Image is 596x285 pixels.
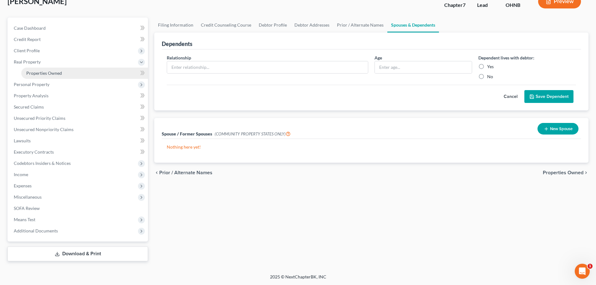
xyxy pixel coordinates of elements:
[255,18,291,33] a: Debtor Profile
[9,101,148,113] a: Secured Claims
[154,18,197,33] a: Filing Information
[9,34,148,45] a: Credit Report
[154,170,212,175] button: chevron_left Prior / Alternate Names
[14,172,28,177] span: Income
[167,55,191,60] span: Relationship
[9,113,148,124] a: Unsecured Priority Claims
[14,37,41,42] span: Credit Report
[159,170,212,175] span: Prior / Alternate Names
[21,68,148,79] a: Properties Owned
[167,61,368,73] input: Enter relationship...
[478,54,534,61] label: Dependent lives with debtor:
[9,135,148,146] a: Lawsuits
[543,170,583,175] span: Properties Owned
[9,23,148,34] a: Case Dashboard
[14,115,65,121] span: Unsecured Priority Claims
[497,90,524,103] button: Cancel
[9,90,148,101] a: Property Analysis
[14,59,41,64] span: Real Property
[14,160,71,166] span: Codebtors Insiders & Notices
[487,74,493,80] label: No
[575,264,590,279] iframe: Intercom live chat
[444,2,467,9] div: Chapter
[197,18,255,33] a: Credit Counseling Course
[374,54,382,61] label: Age
[14,194,42,200] span: Miscellaneous
[14,206,40,211] span: SOFA Review
[26,70,62,76] span: Properties Owned
[14,48,40,53] span: Client Profile
[487,64,494,70] label: Yes
[506,2,528,9] div: OHNB
[14,183,32,188] span: Expenses
[291,18,333,33] a: Debtor Addresses
[375,61,472,73] input: Enter age...
[14,82,49,87] span: Personal Property
[154,170,159,175] i: chevron_left
[543,170,588,175] button: Properties Owned chevron_right
[524,90,573,103] button: Save Dependent
[14,217,35,222] span: Means Test
[463,2,466,8] span: 7
[9,146,148,158] a: Executory Contracts
[167,144,576,150] p: Nothing here yet!
[333,18,387,33] a: Prior / Alternate Names
[162,131,212,136] span: Spouse / Former Spouses
[8,247,148,261] a: Download & Print
[215,131,291,136] span: (COMMUNITY PROPERTY STATES ONLY)
[9,124,148,135] a: Unsecured Nonpriority Claims
[162,40,192,48] div: Dependents
[588,264,593,269] span: 1
[14,93,48,98] span: Property Analysis
[537,123,578,135] button: New Spouse
[14,138,31,143] span: Lawsuits
[9,203,148,214] a: SOFA Review
[14,104,44,109] span: Secured Claims
[477,2,496,9] div: Lead
[14,25,46,31] span: Case Dashboard
[387,18,439,33] a: Spouses & Dependents
[14,149,54,155] span: Executory Contracts
[14,127,74,132] span: Unsecured Nonpriority Claims
[120,274,476,285] div: 2025 © NextChapterBK, INC
[14,228,58,233] span: Additional Documents
[583,170,588,175] i: chevron_right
